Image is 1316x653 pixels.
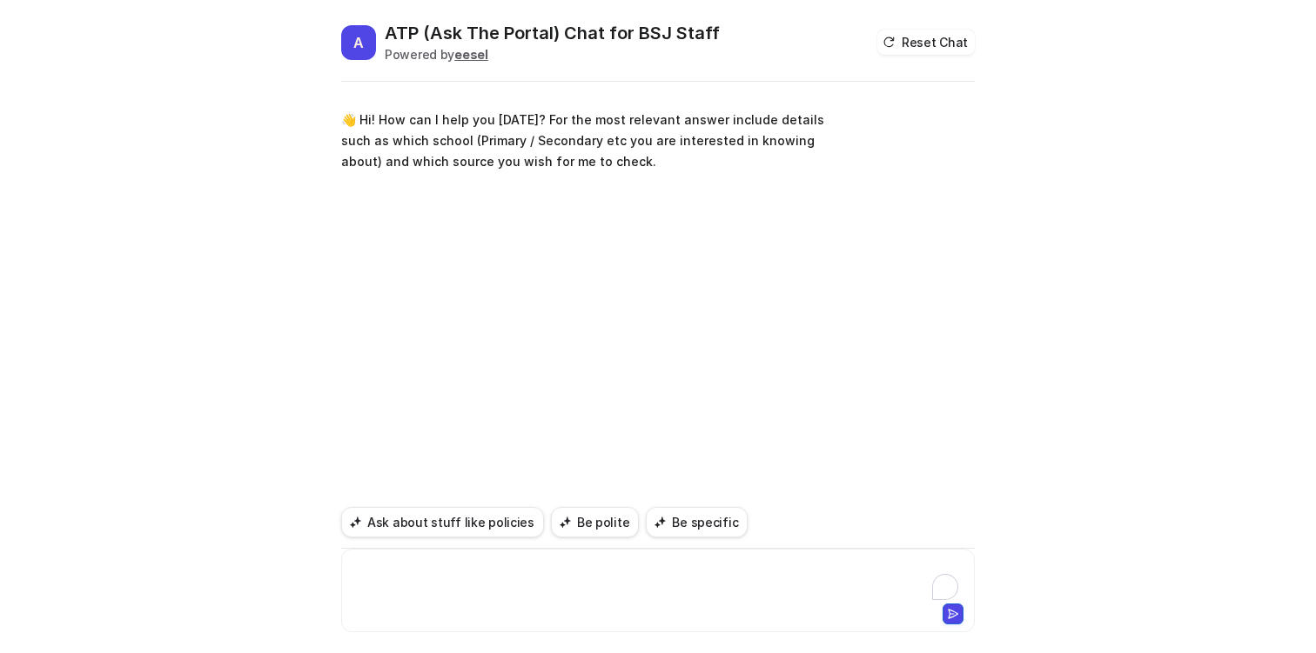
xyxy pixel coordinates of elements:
[341,110,850,172] p: 👋 Hi! How can I help you [DATE]? For the most relevant answer include details such as which schoo...
[877,30,975,55] button: Reset Chat
[385,21,720,45] h2: ATP (Ask The Portal) Chat for BSJ Staff
[341,507,544,537] button: Ask about stuff like policies
[454,47,488,62] b: eesel
[385,45,720,63] div: Powered by
[341,25,376,60] span: A
[346,560,970,600] div: To enrich screen reader interactions, please activate Accessibility in Grammarly extension settings
[551,507,639,537] button: Be polite
[646,507,748,537] button: Be specific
